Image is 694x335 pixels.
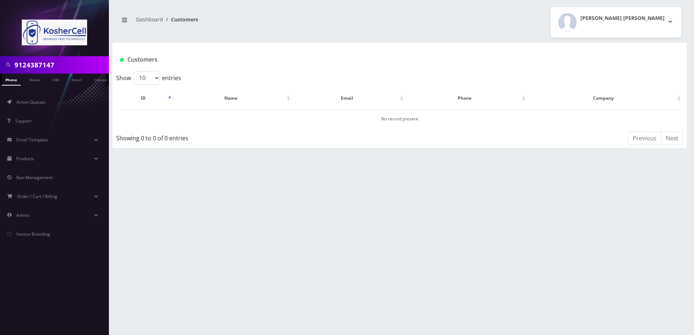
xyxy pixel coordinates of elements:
[16,99,46,105] span: Action Queues
[22,20,87,45] img: KosherCell
[406,88,527,109] th: Phone: activate to sort column ascending
[117,88,173,109] th: ID: activate to sort column descending
[136,16,163,23] a: Dashboard
[628,132,661,145] a: Previous
[16,231,50,237] span: Invoice Branding
[16,156,34,162] span: Products
[580,15,665,21] h2: [PERSON_NAME] [PERSON_NAME]
[17,193,57,199] span: Order / Cart / Billing
[528,88,682,109] th: Company: activate to sort column ascending
[551,7,681,37] button: [PERSON_NAME] [PERSON_NAME]
[49,74,63,85] a: SIM
[90,74,115,85] a: Company
[2,74,21,86] a: Phone
[133,71,160,85] select: Showentries
[120,56,584,63] h1: Customers
[16,137,48,143] span: Email Template
[116,71,181,85] label: Show entries
[68,74,85,85] a: Email
[16,212,29,218] span: Admin
[174,88,292,109] th: Name: activate to sort column ascending
[16,174,53,181] span: Ban Management
[15,118,31,124] span: Support
[26,74,44,85] a: Name
[293,88,405,109] th: Email: activate to sort column ascending
[661,132,683,145] a: Next
[117,109,682,128] td: No record present
[118,12,394,33] nav: breadcrumb
[116,131,347,142] div: Showing 0 to 0 of 0 entries
[15,58,107,72] input: Search in Company
[163,16,198,23] li: Customers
